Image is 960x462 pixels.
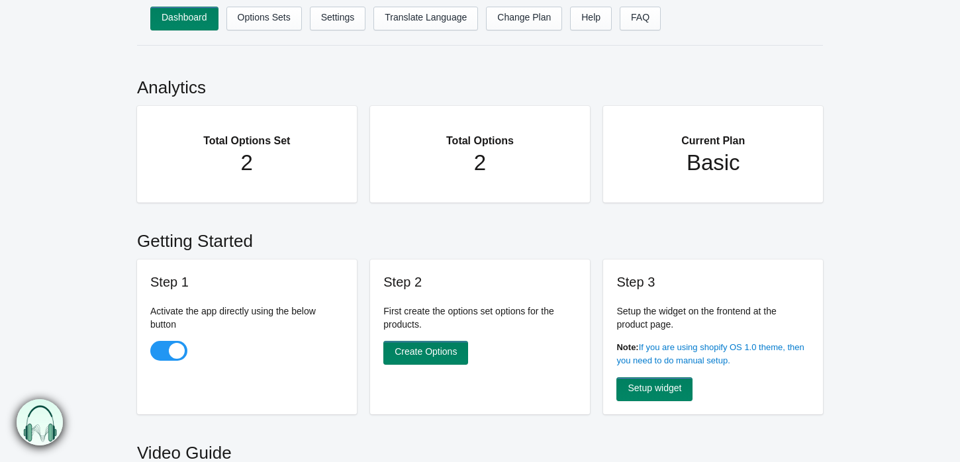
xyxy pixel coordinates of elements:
p: First create the options set options for the products. [383,304,577,331]
p: Activate the app directly using the below button [150,304,344,331]
a: Options Sets [226,7,302,30]
h1: 2 [397,150,563,176]
a: Dashboard [150,7,218,30]
img: bxm.png [17,399,63,445]
h3: Step 1 [150,273,344,291]
h3: Step 2 [383,273,577,291]
p: Setup the widget on the frontend at the product page. [616,304,810,331]
a: Change Plan [486,7,562,30]
h2: Total Options Set [164,119,330,150]
b: Note: [616,342,638,352]
a: Create Options [383,341,468,365]
h3: Step 3 [616,273,810,291]
a: Settings [310,7,366,30]
a: Help [570,7,612,30]
h2: Current Plan [630,119,796,150]
h1: 2 [164,150,330,176]
a: Translate Language [373,7,478,30]
a: If you are using shopify OS 1.0 theme, then you need to do manual setup. [616,342,804,365]
h2: Analytics [137,62,823,106]
h1: Basic [630,150,796,176]
a: Setup widget [616,377,693,401]
h2: Getting Started [137,216,823,259]
h2: Total Options [397,119,563,150]
a: FAQ [620,7,661,30]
